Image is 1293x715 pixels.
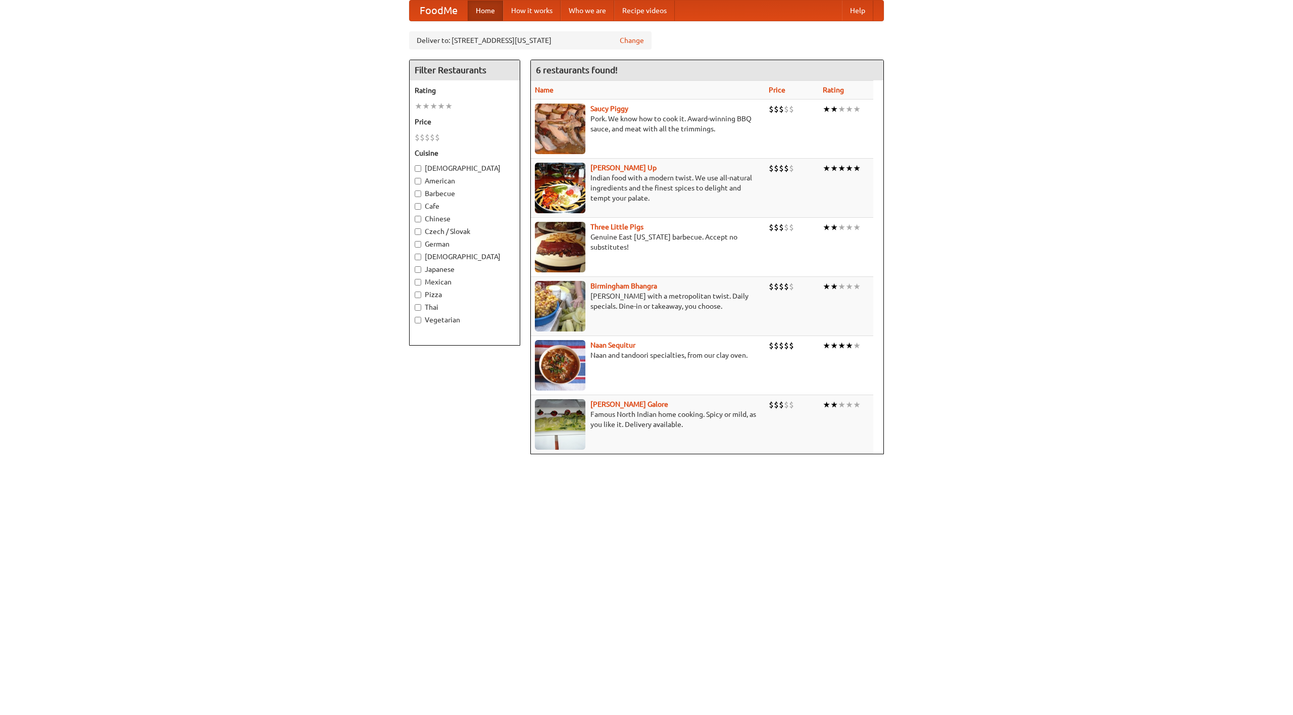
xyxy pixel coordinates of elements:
[789,281,794,292] li: $
[830,222,838,233] li: ★
[415,239,515,249] label: German
[838,222,846,233] li: ★
[535,350,761,360] p: Naan and tandoori specialties, from our clay oven.
[846,399,853,410] li: ★
[415,203,421,210] input: Cafe
[823,281,830,292] li: ★
[590,223,643,231] a: Three Little Pigs
[430,132,435,143] li: $
[415,188,515,199] label: Barbecue
[415,228,421,235] input: Czech / Slovak
[784,340,789,351] li: $
[779,222,784,233] li: $
[838,104,846,115] li: ★
[614,1,675,21] a: Recipe videos
[769,163,774,174] li: $
[415,216,421,222] input: Chinese
[853,340,861,351] li: ★
[784,163,789,174] li: $
[774,222,779,233] li: $
[846,104,853,115] li: ★
[779,340,784,351] li: $
[789,222,794,233] li: $
[779,163,784,174] li: $
[415,165,421,172] input: [DEMOGRAPHIC_DATA]
[535,222,585,272] img: littlepigs.jpg
[415,214,515,224] label: Chinese
[415,163,515,173] label: [DEMOGRAPHIC_DATA]
[535,86,554,94] a: Name
[823,340,830,351] li: ★
[415,254,421,260] input: [DEMOGRAPHIC_DATA]
[535,399,585,450] img: currygalore.jpg
[823,163,830,174] li: ★
[535,291,761,311] p: [PERSON_NAME] with a metropolitan twist. Daily specials. Dine-in or takeaway, you choose.
[536,65,618,75] ng-pluralize: 6 restaurants found!
[789,163,794,174] li: $
[789,104,794,115] li: $
[425,132,430,143] li: $
[415,226,515,236] label: Czech / Slovak
[415,85,515,96] h5: Rating
[415,117,515,127] h5: Price
[838,399,846,410] li: ★
[853,222,861,233] li: ★
[769,399,774,410] li: $
[838,281,846,292] li: ★
[415,279,421,285] input: Mexican
[415,290,515,300] label: Pizza
[410,1,468,21] a: FoodMe
[468,1,503,21] a: Home
[415,292,421,298] input: Pizza
[415,252,515,262] label: [DEMOGRAPHIC_DATA]
[415,101,422,112] li: ★
[853,163,861,174] li: ★
[769,222,774,233] li: $
[769,281,774,292] li: $
[846,340,853,351] li: ★
[823,104,830,115] li: ★
[784,281,789,292] li: $
[774,104,779,115] li: $
[415,178,421,184] input: American
[779,399,784,410] li: $
[415,302,515,312] label: Thai
[420,132,425,143] li: $
[445,101,453,112] li: ★
[415,241,421,248] input: German
[415,264,515,274] label: Japanese
[535,409,761,430] p: Famous North Indian home cooking. Spicy or mild, as you like it. Delivery available.
[590,105,628,113] a: Saucy Piggy
[784,222,789,233] li: $
[846,281,853,292] li: ★
[779,104,784,115] li: $
[590,282,657,290] a: Birmingham Bhangra
[842,1,873,21] a: Help
[830,399,838,410] li: ★
[789,399,794,410] li: $
[435,132,440,143] li: $
[415,132,420,143] li: $
[422,101,430,112] li: ★
[535,232,761,252] p: Genuine East [US_STATE] barbecue. Accept no substitutes!
[774,399,779,410] li: $
[415,315,515,325] label: Vegetarian
[437,101,445,112] li: ★
[830,340,838,351] li: ★
[830,104,838,115] li: ★
[769,104,774,115] li: $
[779,281,784,292] li: $
[590,341,635,349] a: Naan Sequitur
[535,163,585,213] img: curryup.jpg
[784,399,789,410] li: $
[535,173,761,203] p: Indian food with a modern twist. We use all-natural ingredients and the finest spices to delight ...
[590,164,657,172] a: [PERSON_NAME] Up
[430,101,437,112] li: ★
[838,163,846,174] li: ★
[620,35,644,45] a: Change
[410,60,520,80] h4: Filter Restaurants
[415,266,421,273] input: Japanese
